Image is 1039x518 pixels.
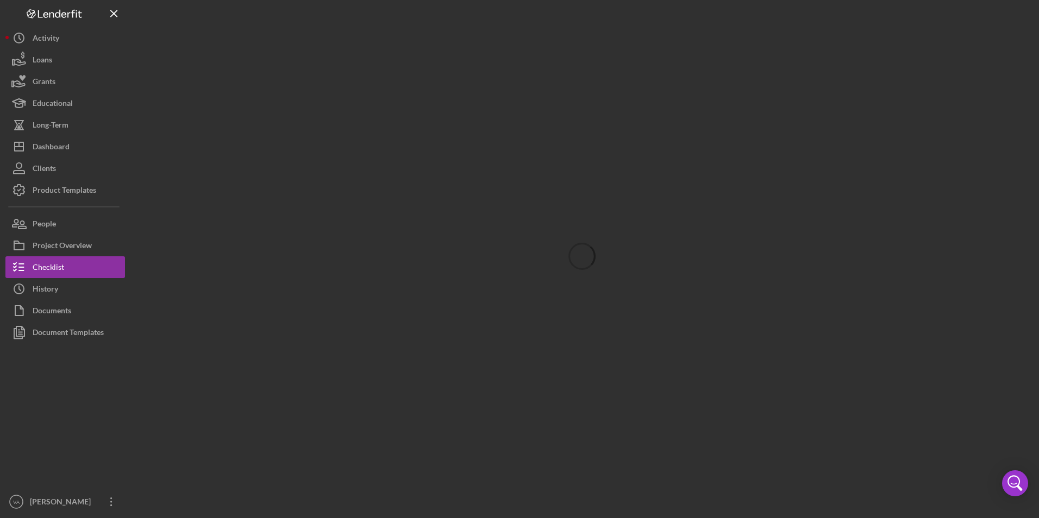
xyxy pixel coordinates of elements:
button: VA[PERSON_NAME] [5,491,125,513]
div: Project Overview [33,235,92,259]
button: Activity [5,27,125,49]
div: Activity [33,27,59,52]
div: Educational [33,92,73,117]
button: Educational [5,92,125,114]
text: VA [13,499,20,505]
div: Open Intercom Messenger [1002,470,1028,496]
button: Project Overview [5,235,125,256]
button: Checklist [5,256,125,278]
button: Loans [5,49,125,71]
div: Long-Term [33,114,68,138]
button: Long-Term [5,114,125,136]
div: Grants [33,71,55,95]
button: Grants [5,71,125,92]
div: Dashboard [33,136,70,160]
div: History [33,278,58,302]
div: Document Templates [33,321,104,346]
div: Product Templates [33,179,96,204]
button: Product Templates [5,179,125,201]
div: Checklist [33,256,64,281]
button: Document Templates [5,321,125,343]
button: People [5,213,125,235]
div: Documents [33,300,71,324]
button: History [5,278,125,300]
div: Clients [33,157,56,182]
div: Loans [33,49,52,73]
button: Dashboard [5,136,125,157]
button: Clients [5,157,125,179]
div: [PERSON_NAME] [27,491,98,515]
div: People [33,213,56,237]
button: Documents [5,300,125,321]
